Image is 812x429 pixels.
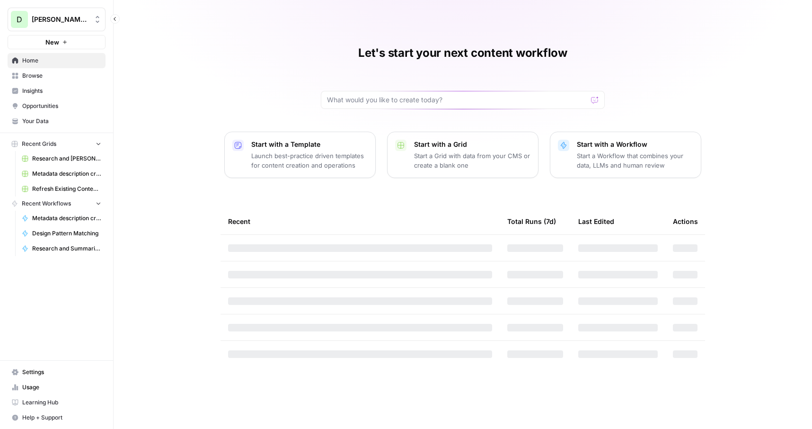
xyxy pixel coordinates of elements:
button: Start with a TemplateLaunch best-practice driven templates for content creation and operations [224,132,376,178]
a: Metadata description creation [18,211,106,226]
div: Last Edited [578,208,614,234]
p: Launch best-practice driven templates for content creation and operations [251,151,368,170]
p: Start a Workflow that combines your data, LLMs and human review [577,151,693,170]
span: Learning Hub [22,398,101,407]
a: Research and [PERSON_NAME] [18,151,106,166]
button: Recent Workflows [8,197,106,211]
a: Browse [8,68,106,83]
button: Help + Support [8,410,106,425]
a: Metadata description creation Grid [18,166,106,181]
p: Start with a Grid [414,140,530,149]
span: Your Data [22,117,101,125]
a: Research and Summarize [18,241,106,256]
a: Design Pattern Matching [18,226,106,241]
button: Workspace: David test [8,8,106,31]
h1: Let's start your next content workflow [358,45,567,61]
a: Your Data [8,114,106,129]
div: Actions [673,208,698,234]
span: Recent Grids [22,140,56,148]
span: Metadata description creation [32,214,101,223]
div: Total Runs (7d) [507,208,556,234]
p: Start a Grid with data from your CMS or create a blank one [414,151,530,170]
div: Recent [228,208,492,234]
p: Start with a Workflow [577,140,693,149]
button: Start with a WorkflowStart a Workflow that combines your data, LLMs and human review [550,132,701,178]
input: What would you like to create today? [327,95,587,105]
span: Refresh Existing Content (1) [32,185,101,193]
a: Settings [8,365,106,380]
button: Recent Grids [8,137,106,151]
a: Insights [8,83,106,98]
a: Learning Hub [8,395,106,410]
a: Refresh Existing Content (1) [18,181,106,197]
span: [PERSON_NAME] test [32,15,89,24]
span: New [45,37,59,47]
button: Start with a GridStart a Grid with data from your CMS or create a blank one [387,132,538,178]
p: Start with a Template [251,140,368,149]
span: Help + Support [22,413,101,422]
span: Research and Summarize [32,244,101,253]
span: Home [22,56,101,65]
span: Usage [22,383,101,392]
span: Design Pattern Matching [32,229,101,238]
span: Browse [22,71,101,80]
a: Opportunities [8,98,106,114]
span: Opportunities [22,102,101,110]
span: Metadata description creation Grid [32,170,101,178]
a: Home [8,53,106,68]
span: Settings [22,368,101,376]
button: New [8,35,106,49]
a: Usage [8,380,106,395]
span: Recent Workflows [22,199,71,208]
span: Research and [PERSON_NAME] [32,154,101,163]
span: Insights [22,87,101,95]
span: D [17,14,22,25]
